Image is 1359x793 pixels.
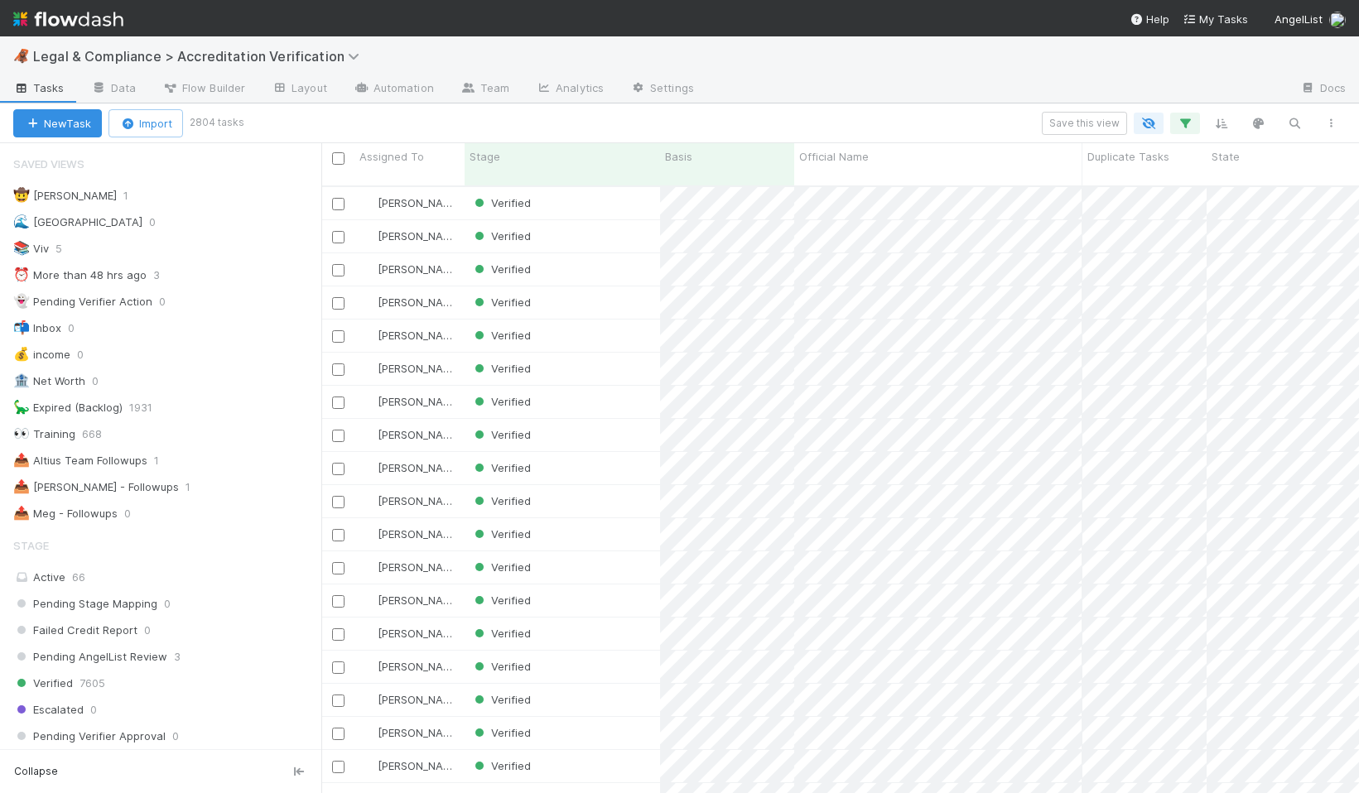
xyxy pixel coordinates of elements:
span: Verified [471,759,531,772]
span: Legal & Compliance > Accreditation Verification [33,48,368,65]
span: Verified [471,196,531,209]
span: [PERSON_NAME] [378,229,461,243]
div: [PERSON_NAME] [361,459,456,476]
input: Toggle Row Selected [332,396,345,409]
div: [PERSON_NAME] [361,724,456,741]
span: [PERSON_NAME] [378,660,461,673]
span: Verified [471,229,531,243]
div: More than 48 hrs ago [13,265,147,286]
div: Verified [471,360,531,377]
input: Toggle Row Selected [332,694,345,707]
img: avatar_ec94f6e9-05c5-4d36-a6c8-d0cea77c3c29.png [362,759,375,772]
span: My Tasks [1183,12,1248,26]
a: Team [447,76,523,103]
input: Toggle All Rows Selected [332,152,345,165]
div: [PERSON_NAME] [361,261,456,277]
span: 0 [144,620,151,641]
a: Data [78,76,149,103]
span: Flow Builder [162,79,245,96]
div: Verified [471,724,531,741]
input: Toggle Row Selected [332,231,345,243]
input: Toggle Row Selected [332,529,345,541]
span: 1 [123,185,145,206]
input: Toggle Row Selected [332,363,345,376]
span: Verified [471,627,531,640]
span: Pending AngelList Review [13,646,167,667]
a: My Tasks [1183,11,1248,27]
span: 3 [153,265,176,286]
input: Toggle Row Selected [332,198,345,210]
input: Toggle Row Selected [332,330,345,343]
img: avatar_7d83f73c-397d-4044-baf2-bb2da42e298f.png [362,262,375,276]
div: Verified [471,559,531,575]
div: Verified [471,691,531,708]
a: Flow Builder [149,76,258,103]
span: 🏦 [13,373,30,387]
span: [PERSON_NAME] [378,494,461,507]
span: 📤 [13,479,30,493]
div: [PERSON_NAME] [361,658,456,675]
div: Verified [471,592,531,608]
div: Expired (Backlog) [13,397,123,418]
div: [PERSON_NAME] [361,360,456,377]
span: [PERSON_NAME] [378,627,461,640]
span: [PERSON_NAME] [378,594,461,607]
div: Verified [471,757,531,774]
div: [PERSON_NAME] [361,757,456,774]
span: 3 [174,646,181,667]
input: Toggle Row Selected [332,628,345,641]
span: [PERSON_NAME] [378,726,461,739]
span: [PERSON_NAME] [378,759,461,772]
span: [PERSON_NAME] [378,560,461,574]
img: avatar_7d83f73c-397d-4044-baf2-bb2da42e298f.png [362,428,375,441]
div: Verified [471,625,531,642]
div: [PERSON_NAME] [361,526,456,542]
span: 5 [55,238,79,259]
div: Inbox [13,318,61,339]
div: Verified [471,261,531,277]
span: 66 [72,570,85,584]
span: ⏰ [13,267,30,281]
span: Tasks [13,79,65,96]
img: logo-inverted-e16ddd16eac7371096b0.svg [13,5,123,33]
span: Saved Views [13,147,84,180]
span: [PERSON_NAME] [378,262,461,276]
div: [PERSON_NAME] [361,294,456,310]
input: Toggle Row Selected [332,595,345,608]
span: 💰 [13,347,30,361]
input: Toggle Row Selected [332,496,345,508]
div: Verified [471,393,531,410]
div: Verified [471,493,531,509]
div: [PERSON_NAME] [13,185,117,206]
span: Pending Verifier Approval [13,726,166,747]
div: [PERSON_NAME] - Followups [13,477,179,497]
div: Active [13,567,317,588]
img: avatar_7d83f73c-397d-4044-baf2-bb2da42e298f.png [362,594,375,607]
input: Toggle Row Selected [332,297,345,310]
div: [PERSON_NAME] [361,393,456,410]
a: Analytics [523,76,617,103]
div: Training [13,424,75,445]
input: Toggle Row Selected [332,430,345,442]
button: Save this view [1042,112,1127,135]
input: Toggle Row Selected [332,463,345,475]
span: Basis [665,148,692,165]
img: avatar_7d83f73c-397d-4044-baf2-bb2da42e298f.png [362,560,375,574]
input: Toggle Row Selected [332,264,345,276]
span: 0 [149,212,172,233]
div: [PERSON_NAME] [361,493,456,509]
span: AngelList [1275,12,1323,26]
span: Verified [471,428,531,441]
span: 0 [172,726,179,747]
img: avatar_7d83f73c-397d-4044-baf2-bb2da42e298f.png [362,627,375,640]
span: Verified [471,461,531,474]
a: Layout [258,76,340,103]
a: Docs [1287,76,1359,103]
div: [PERSON_NAME] [361,559,456,575]
input: Toggle Row Selected [332,661,345,674]
div: [PERSON_NAME] [361,195,456,211]
span: 1931 [129,397,169,418]
img: avatar_7d83f73c-397d-4044-baf2-bb2da42e298f.png [362,229,375,243]
div: [PERSON_NAME] [361,426,456,443]
span: Verified [471,296,531,309]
